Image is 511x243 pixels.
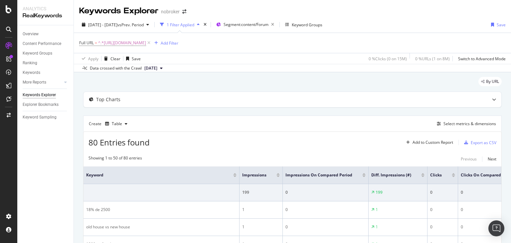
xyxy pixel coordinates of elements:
[117,22,144,28] span: vs Prev. Period
[461,155,477,163] button: Previous
[161,8,180,15] div: nobroker
[88,56,98,62] div: Apply
[376,207,378,213] div: 1
[86,172,223,178] span: Keyword
[488,19,506,30] button: Save
[285,172,352,178] span: Impressions On Compared Period
[23,12,68,20] div: RealKeywords
[285,207,366,213] div: 0
[79,5,158,17] div: Keywords Explorer
[214,19,277,30] button: Segment:content/Forum
[488,156,496,162] div: Next
[23,101,69,108] a: Explorer Bookmarks
[23,114,69,121] a: Keyword Sampling
[112,122,122,126] div: Table
[455,53,506,64] button: Switch to Advanced Mode
[86,207,237,213] div: 18% de 2500
[123,53,141,64] button: Save
[413,140,453,144] div: Add to Custom Report
[98,38,146,48] span: ^.*[URL][DOMAIN_NAME]
[23,40,61,47] div: Content Performance
[23,79,62,86] a: More Reports
[132,56,141,62] div: Save
[157,19,202,30] button: 1 Filter Applied
[101,53,120,64] button: Clear
[242,224,280,230] div: 1
[242,172,266,178] span: Impressions
[202,21,208,28] div: times
[96,96,120,103] div: Top Charts
[86,224,237,230] div: old house vs new house
[23,92,56,99] div: Keywords Explorer
[167,22,194,28] div: 1 Filter Applied
[434,120,496,128] button: Select metrics & dimensions
[458,56,506,62] div: Switch to Advanced Mode
[23,101,59,108] div: Explorer Bookmarks
[497,22,506,28] div: Save
[144,65,157,71] span: 2025 Sep. 1st
[79,53,98,64] button: Apply
[152,39,178,47] button: Add Filter
[23,60,37,67] div: Ranking
[88,22,117,28] span: [DATE] - [DATE]
[242,207,280,213] div: 1
[23,60,69,67] a: Ranking
[161,40,178,46] div: Add Filter
[369,56,407,62] div: 0 % Clicks ( 0 on 15M )
[102,119,130,129] button: Table
[415,56,450,62] div: 0 % URLs ( 1 on 8M )
[430,224,455,230] div: 0
[486,80,499,84] span: By URL
[23,69,69,76] a: Keywords
[182,9,186,14] div: arrow-right-arrow-left
[471,140,496,145] div: Export as CSV
[461,137,496,148] button: Export as CSV
[430,189,455,195] div: 0
[285,224,366,230] div: 0
[23,5,68,12] div: Analytics
[88,137,150,148] span: 80 Entries found
[95,40,97,46] span: =
[430,207,455,213] div: 0
[478,77,502,86] div: legacy label
[90,65,142,71] div: Data crossed with the Crawl
[461,156,477,162] div: Previous
[88,155,142,163] div: Showing 1 to 50 of 80 entries
[376,189,383,195] div: 199
[23,50,52,57] div: Keyword Groups
[242,189,280,195] div: 199
[23,31,39,38] div: Overview
[79,40,94,46] span: Full URL
[23,79,46,86] div: More Reports
[142,64,165,72] button: [DATE]
[23,50,69,57] a: Keyword Groups
[488,220,504,236] div: Open Intercom Messenger
[224,22,268,27] span: Segment: content/Forum
[282,19,325,30] button: Keyword Groups
[430,172,442,178] span: Clicks
[292,22,322,28] div: Keyword Groups
[376,224,378,230] div: 1
[404,137,453,148] button: Add to Custom Report
[79,19,152,30] button: [DATE] - [DATE]vsPrev. Period
[488,155,496,163] button: Next
[443,121,496,126] div: Select metrics & dimensions
[110,56,120,62] div: Clear
[89,119,130,129] div: Create
[285,189,366,195] div: 0
[23,69,40,76] div: Keywords
[23,114,57,121] div: Keyword Sampling
[23,31,69,38] a: Overview
[371,172,411,178] span: Diff. Impressions (#)
[23,40,69,47] a: Content Performance
[23,92,69,99] a: Keywords Explorer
